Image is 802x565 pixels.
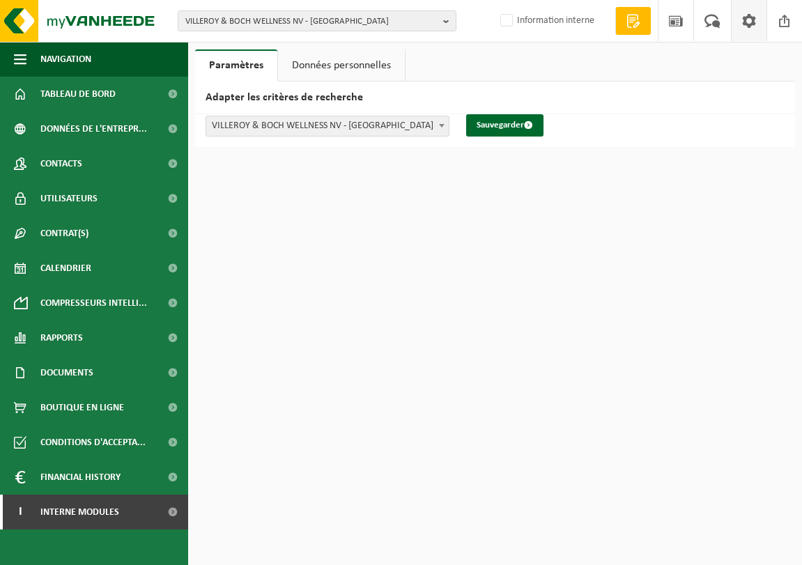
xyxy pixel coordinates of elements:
span: Boutique en ligne [40,390,124,425]
h2: Adapter les critères de recherche [195,82,795,114]
span: Tableau de bord [40,77,116,111]
span: Contacts [40,146,82,181]
a: Paramètres [195,49,277,82]
span: VILLEROY & BOCH WELLNESS NV - ROESELARE [206,116,449,137]
span: Financial History [40,460,121,495]
a: Données personnelles [278,49,405,82]
span: Rapports [40,320,83,355]
span: Interne modules [40,495,119,529]
span: Utilisateurs [40,181,98,216]
span: Conditions d'accepta... [40,425,146,460]
span: Navigation [40,42,91,77]
span: Contrat(s) [40,216,88,251]
button: VILLEROY & BOCH WELLNESS NV - [GEOGRAPHIC_DATA] [178,10,456,31]
span: Données de l'entrepr... [40,111,147,146]
button: Sauvegarder [466,114,543,137]
span: VILLEROY & BOCH WELLNESS NV - [GEOGRAPHIC_DATA] [185,11,438,32]
span: VILLEROY & BOCH WELLNESS NV - ROESELARE [206,116,449,136]
span: Compresseurs intelli... [40,286,147,320]
span: Calendrier [40,251,91,286]
span: I [14,495,26,529]
span: Documents [40,355,93,390]
label: Information interne [498,10,594,31]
